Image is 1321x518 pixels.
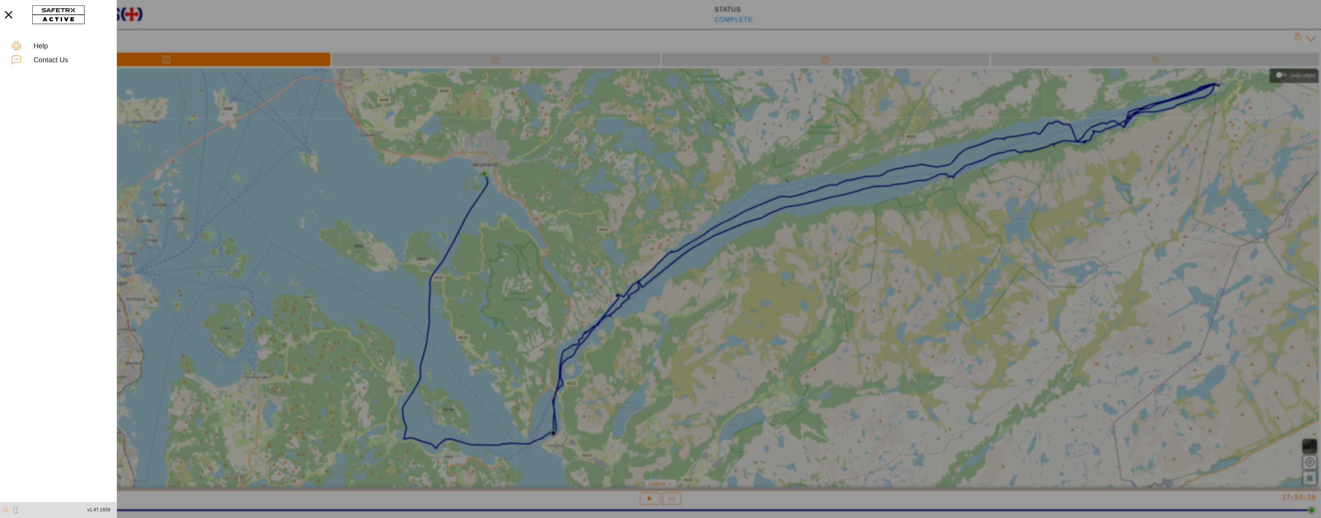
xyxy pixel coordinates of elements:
[12,507,19,513] img: ModeDark.svg
[83,504,115,516] button: v1.47.1659
[12,55,21,65] img: ContactUs.svg
[34,56,105,65] div: Contact Us
[87,506,110,514] span: v1.47.1659
[2,507,9,513] img: ModeLight.svg
[12,41,21,51] img: Help.svg
[34,42,105,51] div: Help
